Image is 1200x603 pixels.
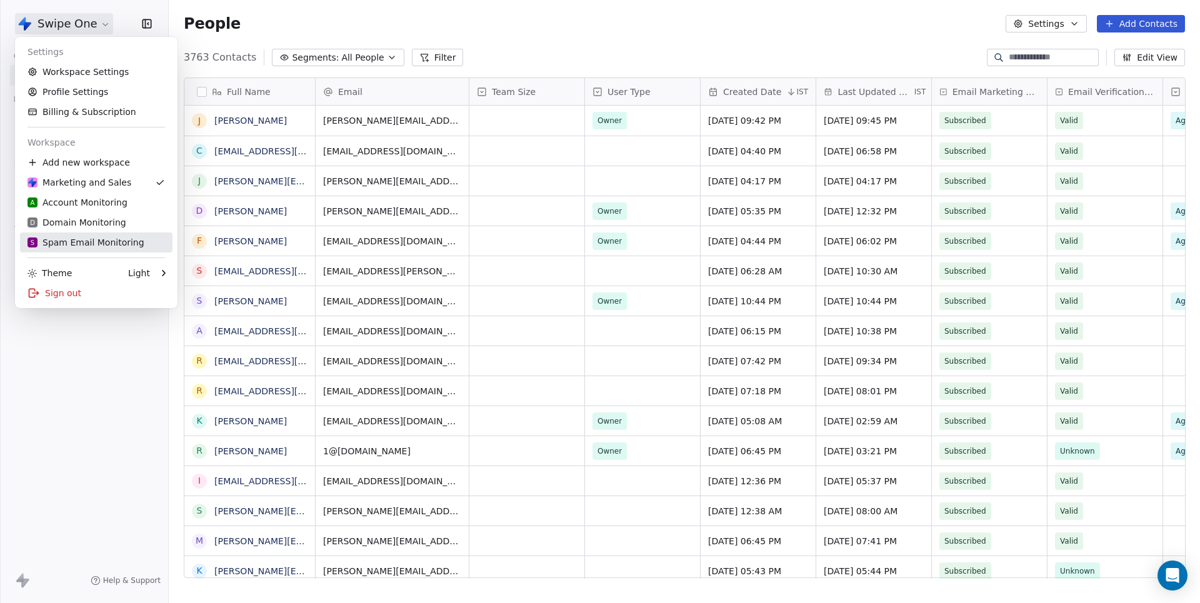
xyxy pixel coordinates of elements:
div: Add new workspace [20,152,172,172]
div: Marketing and Sales [27,176,131,189]
span: A [31,198,35,207]
div: Account Monitoring [27,196,127,209]
a: Workspace Settings [20,62,172,82]
a: Billing & Subscription [20,102,172,122]
span: S [31,238,34,247]
div: Light [128,267,150,279]
div: Sign out [20,283,172,303]
div: Domain Monitoring [27,216,126,229]
div: Settings [20,42,172,62]
a: Profile Settings [20,82,172,102]
div: Theme [27,267,72,279]
img: Swipe%20One%20Logo%201-1.svg [27,177,37,187]
div: Spam Email Monitoring [27,236,144,249]
span: D [30,218,35,227]
div: Workspace [20,132,172,152]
